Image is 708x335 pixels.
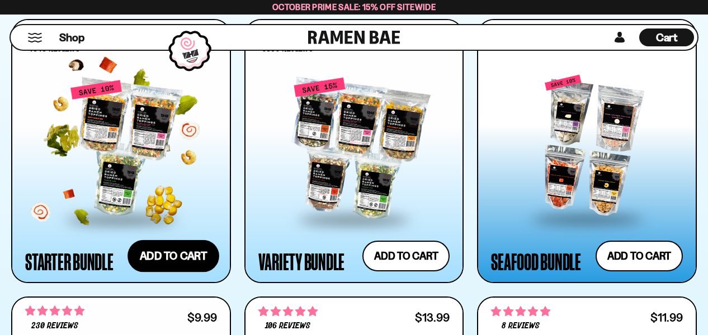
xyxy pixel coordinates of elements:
div: Starter Bundle [25,251,114,271]
span: Cart [656,31,678,44]
button: Add to cart [128,240,219,272]
div: $13.99 [415,312,450,323]
button: Mobile Menu Trigger [27,33,43,42]
div: Seafood Bundle [491,251,581,271]
span: 106 reviews [265,322,310,331]
a: Shop [59,28,84,46]
span: 8 reviews [502,322,540,331]
div: Cart [639,25,694,50]
button: Add to cart [362,241,450,271]
a: 4.63 stars 6356 reviews $114.99 Variety Bundle Add to cart [244,19,464,283]
span: 4.75 stars [491,304,550,319]
a: 4.71 stars 4845 reviews $69.99 Starter Bundle Add to cart [11,19,231,283]
div: Variety Bundle [258,251,345,271]
span: Shop [59,30,84,45]
button: Add to cart [596,241,683,271]
a: $43.16 Seafood Bundle Add to cart [477,19,697,283]
div: $11.99 [650,312,683,323]
div: $9.99 [187,312,217,323]
span: 230 reviews [31,322,78,331]
span: October Prime Sale: 15% off Sitewide [272,2,436,12]
span: 4.77 stars [25,304,84,318]
span: 4.91 stars [258,304,318,319]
